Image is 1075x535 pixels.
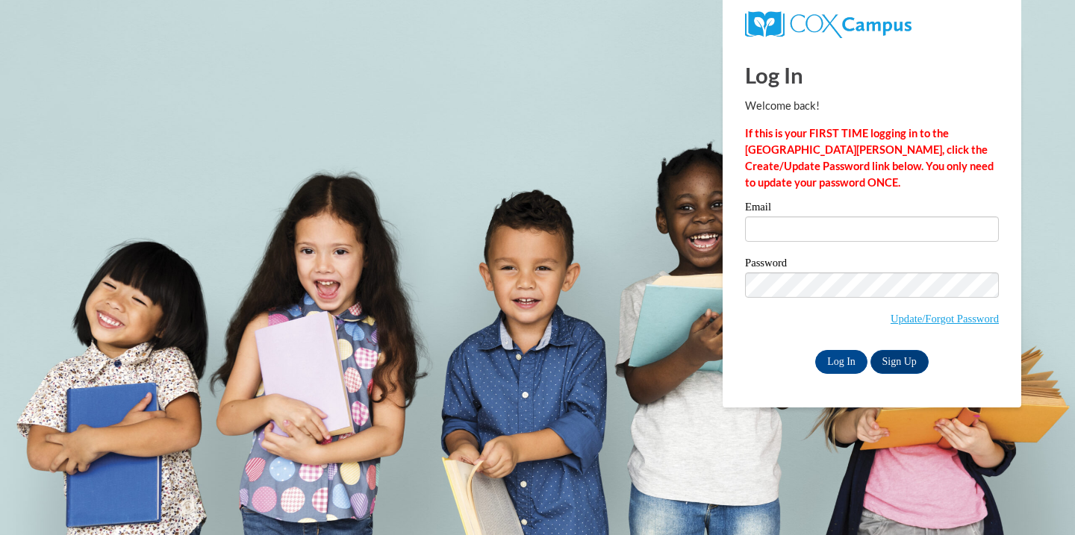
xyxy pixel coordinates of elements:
a: COX Campus [745,17,912,30]
a: Sign Up [870,350,929,374]
input: Log In [815,350,867,374]
label: Email [745,201,999,216]
label: Password [745,257,999,272]
img: COX Campus [745,11,912,38]
p: Welcome back! [745,98,999,114]
a: Update/Forgot Password [891,313,999,325]
h1: Log In [745,60,999,90]
strong: If this is your FIRST TIME logging in to the [GEOGRAPHIC_DATA][PERSON_NAME], click the Create/Upd... [745,127,994,189]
